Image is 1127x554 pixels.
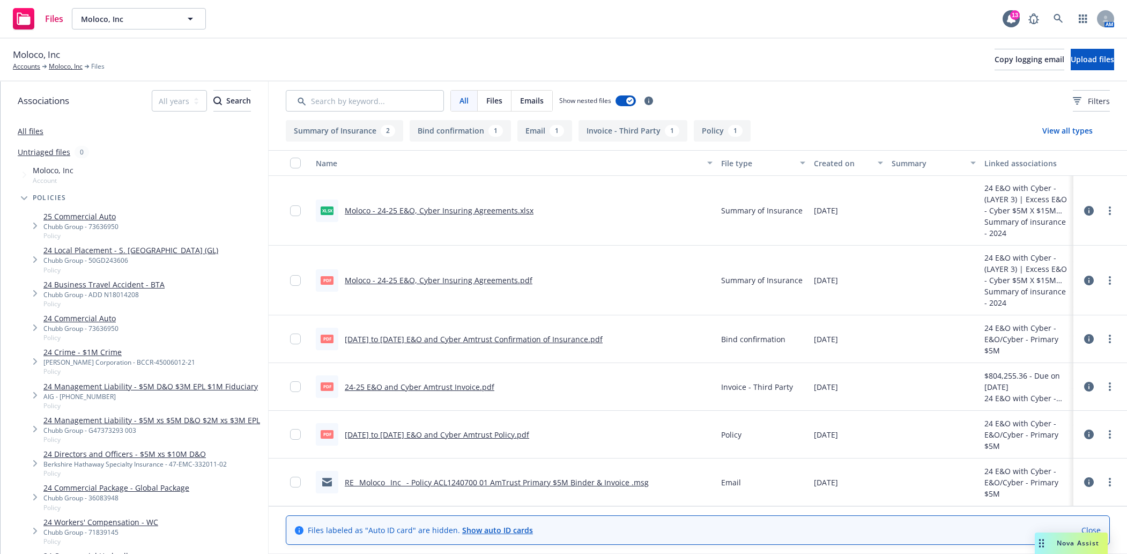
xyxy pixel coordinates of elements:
[290,334,301,344] input: Toggle Row Selected
[290,158,301,168] input: Select all
[980,150,1073,176] button: Linked associations
[814,477,838,488] span: [DATE]
[43,222,118,231] div: Chubb Group - 73636950
[290,381,301,392] input: Toggle Row Selected
[1103,428,1116,441] a: more
[43,313,118,324] a: 24 Commercial Auto
[43,493,189,503] div: Chubb Group - 36083948
[814,275,838,286] span: [DATE]
[43,435,260,444] span: Policy
[213,91,251,111] div: Search
[1035,533,1108,554] button: Nova Assist
[43,448,227,460] a: 24 Directors and Officers - $5M xs $10M D&O
[984,418,1069,452] div: 24 E&O with Cyber - E&O/Cyber - Primary $5M
[43,256,218,265] div: Chubb Group - 50GD243606
[49,62,83,71] a: Moloco, Inc
[559,96,611,105] span: Show nested files
[321,430,333,438] span: pdf
[286,120,403,142] button: Summary of Insurance
[75,146,89,158] div: 0
[290,429,301,440] input: Toggle Row Selected
[721,205,803,216] span: Summary of Insurance
[721,158,794,169] div: File type
[43,324,118,333] div: Chubb Group - 73636950
[721,334,785,345] span: Bind confirmation
[520,95,544,106] span: Emails
[345,477,649,487] a: RE_ Moloco_ Inc_ - Policy ACL1240700 01 AmTrust Primary $5M Binder & Invoice .msg
[1088,95,1110,107] span: Filters
[665,125,679,137] div: 1
[43,503,189,512] span: Policy
[43,426,260,435] div: Chubb Group - G47373293 003
[486,95,502,106] span: Files
[1071,49,1114,70] button: Upload files
[1103,333,1116,345] a: more
[1010,10,1020,20] div: 13
[345,334,603,344] a: [DATE] to [DATE] E&O and Cyber Amtrust Confirmation of Insurance.pdf
[814,381,838,393] span: [DATE]
[995,54,1064,64] span: Copy logging email
[13,62,40,71] a: Accounts
[1025,120,1110,142] button: View all types
[43,231,118,240] span: Policy
[43,381,258,392] a: 24 Management Liability - $5M D&O $3M EPL $1M Fiduciary
[814,334,838,345] span: [DATE]
[984,286,1069,308] div: Summary of insurance - 2024
[1048,8,1069,29] a: Search
[984,393,1069,404] div: 24 E&O with Cyber - E&O/Cyber - Primary $5M
[321,382,333,390] span: pdf
[984,216,1069,239] div: Summary of insurance - 2024
[13,48,60,62] span: Moloco, Inc
[810,150,887,176] button: Created on
[459,95,469,106] span: All
[43,392,258,401] div: AIG - [PHONE_NUMBER]
[345,205,533,216] a: Moloco - 24-25 E&O, Cyber Insuring Agreements.xlsx
[33,176,73,185] span: Account
[721,275,803,286] span: Summary of Insurance
[984,322,1069,356] div: 24 E&O with Cyber - E&O/Cyber - Primary $5M
[995,49,1064,70] button: Copy logging email
[579,120,687,142] button: Invoice - Third Party
[72,8,206,29] button: Moloco, Inc
[728,125,743,137] div: 1
[43,415,260,426] a: 24 Management Liability - $5M xs $5M D&O $2M xs $3M EPL
[462,525,533,535] a: Show auto ID cards
[33,165,73,176] span: Moloco, Inc
[43,469,227,478] span: Policy
[1103,380,1116,393] a: more
[721,477,741,488] span: Email
[814,205,838,216] span: [DATE]
[213,90,251,112] button: SearchSearch
[488,125,503,137] div: 1
[1073,90,1110,112] button: Filters
[43,528,158,537] div: Chubb Group - 71839145
[18,146,70,158] a: Untriaged files
[43,367,195,376] span: Policy
[290,275,301,286] input: Toggle Row Selected
[1071,54,1114,64] span: Upload files
[984,252,1069,286] div: 24 E&O with Cyber - (LAYER 3) | Excess E&O - Cyber $5M X $15M
[410,120,511,142] button: Bind confirmation
[321,335,333,343] span: pdf
[550,125,564,137] div: 1
[1103,476,1116,489] a: more
[81,13,174,25] span: Moloco, Inc
[717,150,810,176] button: File type
[43,482,189,493] a: 24 Commercial Package - Global Package
[984,158,1069,169] div: Linked associations
[91,62,105,71] span: Files
[721,381,793,393] span: Invoice - Third Party
[345,382,494,392] a: 24-25 E&O and Cyber Amtrust Invoice.pdf
[43,265,218,275] span: Policy
[984,466,1069,499] div: 24 E&O with Cyber - E&O/Cyber - Primary $5M
[290,205,301,216] input: Toggle Row Selected
[43,346,195,358] a: 24 Crime - $1M Crime
[43,245,218,256] a: 24 Local Placement - S. [GEOGRAPHIC_DATA] (GL)
[316,158,701,169] div: Name
[694,120,751,142] button: Policy
[517,120,572,142] button: Email
[1103,204,1116,217] a: more
[381,125,395,137] div: 2
[887,150,981,176] button: Summary
[43,460,227,469] div: Berkshire Hathaway Specialty Insurance - 47-EMC-332011-02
